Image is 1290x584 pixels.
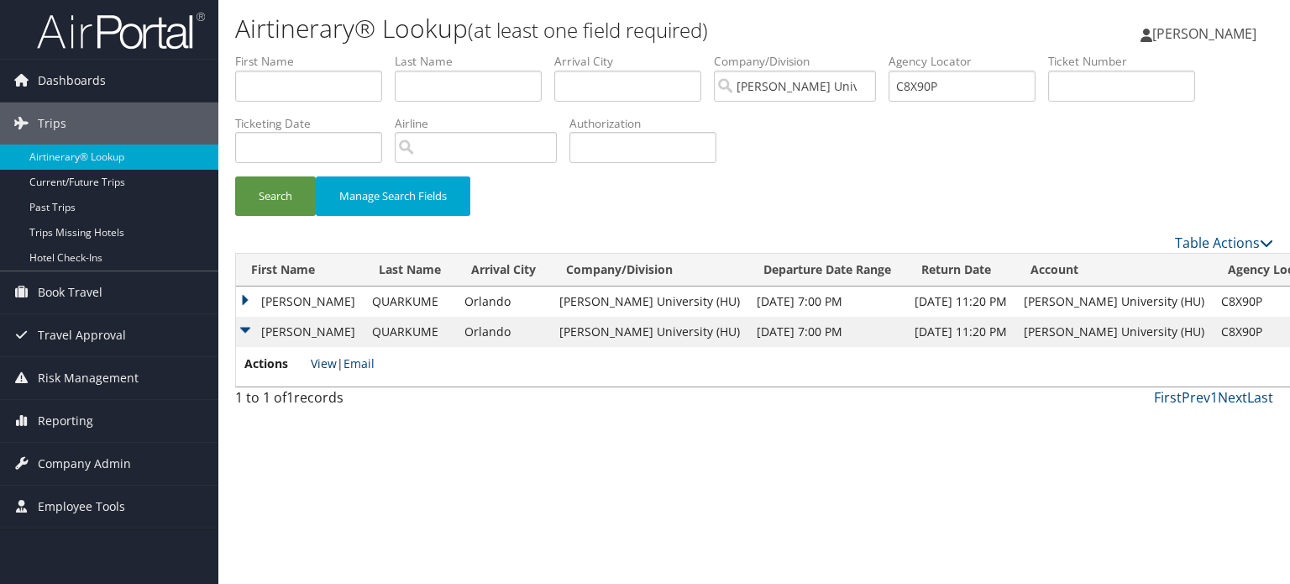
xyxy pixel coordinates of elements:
label: Authorization [569,115,729,132]
span: Reporting [38,400,93,442]
td: [PERSON_NAME] University (HU) [551,287,748,317]
span: Book Travel [38,271,102,313]
td: [DATE] 7:00 PM [748,287,906,317]
td: QUARKUME [364,317,456,347]
a: 1 [1210,388,1218,407]
td: [DATE] 11:20 PM [906,287,1015,317]
a: First [1154,388,1182,407]
a: Last [1247,388,1273,407]
a: View [311,355,337,371]
span: Company Admin [38,443,131,485]
h1: Airtinerary® Lookup [235,11,927,46]
a: Next [1218,388,1247,407]
label: Ticketing Date [235,115,395,132]
a: Email [343,355,375,371]
td: [PERSON_NAME] University (HU) [551,317,748,347]
span: Risk Management [38,357,139,399]
th: Return Date: activate to sort column ascending [906,254,1015,287]
th: Arrival City: activate to sort column ascending [456,254,551,287]
span: Travel Approval [38,314,126,356]
span: 1 [286,388,294,407]
label: Airline [395,115,569,132]
th: First Name: activate to sort column ascending [236,254,364,287]
a: Prev [1182,388,1210,407]
td: Orlando [456,317,551,347]
td: Orlando [456,287,551,317]
label: Last Name [395,53,554,70]
span: | [311,355,375,371]
img: airportal-logo.png [37,11,205,50]
td: [PERSON_NAME] [236,317,364,347]
button: Manage Search Fields [316,176,470,216]
th: Departure Date Range: activate to sort column ascending [748,254,906,287]
div: 1 to 1 of records [235,387,476,416]
label: First Name [235,53,395,70]
label: Arrival City [554,53,714,70]
td: [PERSON_NAME] [236,287,364,317]
th: Last Name: activate to sort column ascending [364,254,456,287]
span: [PERSON_NAME] [1152,24,1256,43]
label: Agency Locator [889,53,1048,70]
button: Search [235,176,316,216]
span: Employee Tools [38,486,125,528]
a: [PERSON_NAME] [1141,8,1273,59]
a: Table Actions [1175,234,1273,252]
th: Account: activate to sort column ascending [1015,254,1213,287]
th: Company/Division [551,254,748,287]
small: (at least one field required) [468,16,708,44]
td: [DATE] 11:20 PM [906,317,1015,347]
td: [DATE] 7:00 PM [748,317,906,347]
label: Company/Division [714,53,889,70]
td: QUARKUME [364,287,456,317]
td: [PERSON_NAME] University (HU) [1015,317,1213,347]
span: Dashboards [38,60,106,102]
span: Trips [38,103,66,145]
span: Actions [244,355,307,373]
label: Ticket Number [1048,53,1208,70]
td: [PERSON_NAME] University (HU) [1015,287,1213,317]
